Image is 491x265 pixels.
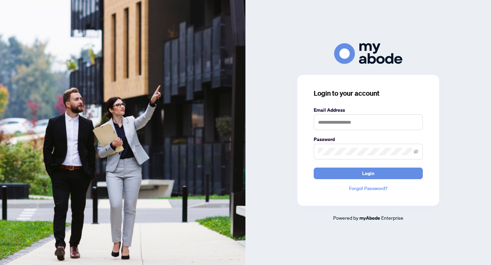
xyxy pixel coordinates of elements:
[314,89,423,98] h3: Login to your account
[362,168,374,179] span: Login
[314,106,423,114] label: Email Address
[381,215,403,221] span: Enterprise
[314,136,423,143] label: Password
[414,149,418,154] span: eye-invisible
[334,43,402,64] img: ma-logo
[359,214,380,222] a: myAbode
[333,215,358,221] span: Powered by
[314,185,423,192] a: Forgot Password?
[314,168,423,179] button: Login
